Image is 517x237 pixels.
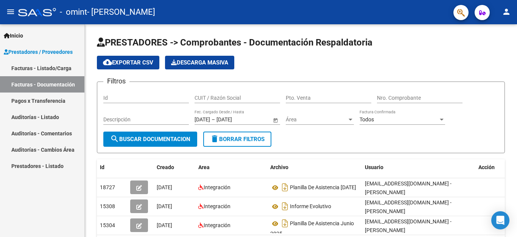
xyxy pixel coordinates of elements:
span: Archivo [270,164,288,170]
datatable-header-cell: Acción [475,159,513,176]
span: PRESTADORES -> Comprobantes - Documentación Respaldatoria [97,37,372,48]
i: Descargar documento [280,200,290,212]
mat-icon: cloud_download [103,58,112,67]
input: Fecha fin [216,116,254,123]
button: Buscar Documentacion [103,132,197,147]
button: Descarga Masiva [165,56,234,69]
span: - [PERSON_NAME] [87,4,155,20]
mat-icon: menu [6,7,15,16]
span: 18727 [100,184,115,190]
button: Exportar CSV [97,56,159,69]
button: Open calendar [271,116,279,124]
datatable-header-cell: Area [195,159,267,176]
span: [DATE] [157,222,172,228]
datatable-header-cell: Id [97,159,127,176]
span: Descarga Masiva [171,59,228,66]
datatable-header-cell: Usuario [362,159,475,176]
span: - omint [60,4,87,20]
span: Integración [204,203,230,209]
button: Borrar Filtros [203,132,271,147]
span: Buscar Documentacion [110,136,190,143]
span: Inicio [4,31,23,40]
span: 15308 [100,203,115,209]
span: [DATE] [157,184,172,190]
span: [EMAIL_ADDRESS][DOMAIN_NAME] - [PERSON_NAME] [365,218,452,233]
span: Acción [478,164,495,170]
h3: Filtros [103,76,129,86]
span: – [212,116,215,123]
span: Borrar Filtros [210,136,265,143]
span: Planilla De Asistencia Junio 2025 [270,221,354,237]
div: Open Intercom Messenger [491,211,509,229]
app-download-masive: Descarga masiva de comprobantes (adjuntos) [165,56,234,69]
mat-icon: search [110,134,119,143]
span: Área [286,116,347,123]
span: Informe Evolutivo [290,204,331,210]
span: Integración [204,222,230,228]
span: Todos [360,116,374,122]
span: Area [198,164,210,170]
span: Integración [204,184,230,190]
mat-icon: person [502,7,511,16]
span: Planilla De Asistencia [DATE] [290,185,356,191]
span: 15304 [100,222,115,228]
span: Id [100,164,104,170]
span: Prestadores / Proveedores [4,48,73,56]
i: Descargar documento [280,181,290,193]
mat-icon: delete [210,134,219,143]
span: Usuario [365,164,383,170]
i: Descargar documento [280,217,290,229]
span: [EMAIL_ADDRESS][DOMAIN_NAME] - [PERSON_NAME] [365,180,452,195]
input: Fecha inicio [195,116,210,123]
span: [DATE] [157,203,172,209]
span: Exportar CSV [103,59,153,66]
span: [EMAIL_ADDRESS][DOMAIN_NAME] - [PERSON_NAME] [365,199,452,214]
datatable-header-cell: Creado [154,159,195,176]
span: Creado [157,164,174,170]
datatable-header-cell: Archivo [267,159,362,176]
